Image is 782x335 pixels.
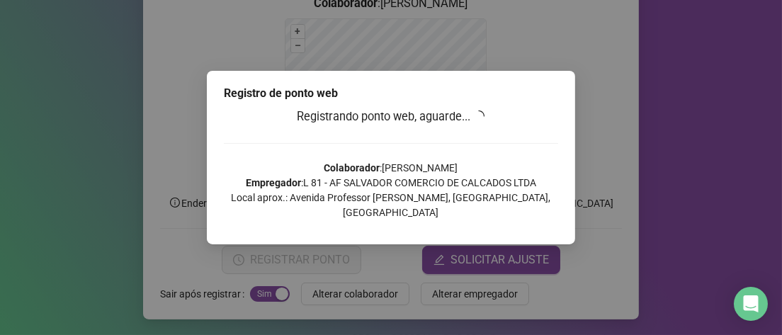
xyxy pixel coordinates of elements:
strong: Empregador [246,177,301,188]
h3: Registrando ponto web, aguarde... [224,108,558,126]
div: Registro de ponto web [224,85,558,102]
span: loading [473,110,484,122]
strong: Colaborador [324,162,380,174]
div: Open Intercom Messenger [734,287,768,321]
p: : [PERSON_NAME] : L 81 - AF SALVADOR COMERCIO DE CALCADOS LTDA Local aprox.: Avenida Professor [P... [224,161,558,220]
